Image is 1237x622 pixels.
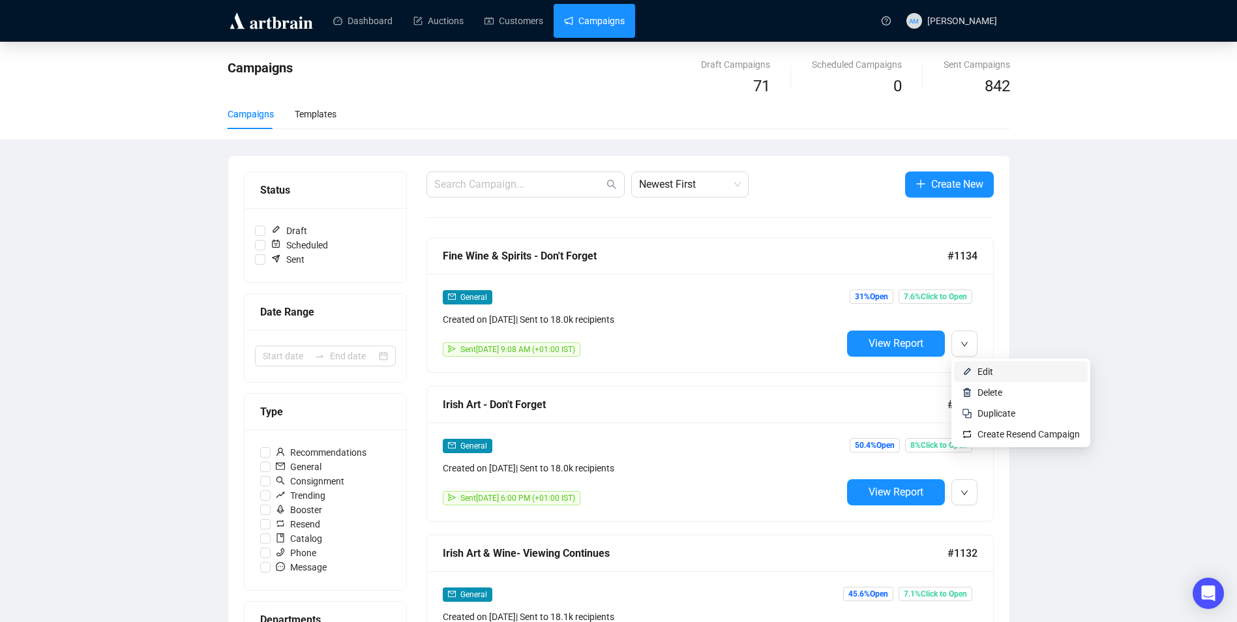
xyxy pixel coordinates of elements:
span: #1134 [947,248,977,264]
span: retweet [276,519,285,528]
span: Phone [271,546,321,560]
div: Templates [295,107,336,121]
div: Date Range [260,304,391,320]
span: Draft [265,224,312,238]
img: svg+xml;base64,PHN2ZyB4bWxucz0iaHR0cDovL3d3dy53My5vcmcvMjAwMC9zdmciIHdpZHRoPSIyNCIgaGVpZ2h0PSIyNC... [962,408,972,419]
span: General [271,460,327,474]
span: Delete [977,387,1002,398]
span: Resend [271,517,325,531]
span: Message [271,560,332,574]
span: General [460,293,487,302]
span: 50.4% Open [850,438,900,452]
span: Create Resend Campaign [977,429,1080,439]
span: Consignment [271,474,350,488]
span: book [276,533,285,542]
span: Duplicate [977,408,1015,419]
span: message [276,562,285,571]
span: Create New [931,176,983,192]
span: 8% Click to Open [905,438,972,452]
a: Customers [484,4,543,38]
div: Created on [DATE] | Sent to 18.0k recipients [443,312,842,327]
a: Irish Art - Don't Forget#1133mailGeneralCreated on [DATE]| Sent to 18.0k recipientssendSent[DATE]... [426,386,994,522]
input: End date [330,349,376,363]
a: Auctions [413,4,464,38]
span: Newest First [639,172,741,197]
img: retweet.svg [962,429,972,439]
span: 0 [893,77,902,95]
div: Draft Campaigns [701,57,770,72]
span: send [448,494,456,501]
div: Scheduled Campaigns [812,57,902,72]
button: View Report [847,479,945,505]
span: Scheduled [265,238,333,252]
div: Open Intercom Messenger [1193,578,1224,609]
span: down [961,489,968,497]
a: Campaigns [564,4,625,38]
span: swap-right [314,351,325,361]
input: Start date [263,349,309,363]
span: Booster [271,503,327,517]
div: Irish Art - Don't Forget [443,396,947,413]
span: plus [916,179,926,189]
div: Campaigns [228,107,274,121]
span: Recommendations [271,445,372,460]
div: Irish Art & Wine- Viewing Continues [443,545,947,561]
div: Sent Campaigns [944,57,1010,72]
span: rocket [276,505,285,514]
div: Type [260,404,391,420]
button: Create New [905,171,994,198]
span: question-circle [882,16,891,25]
span: #1132 [947,545,977,561]
span: mail [448,293,456,301]
span: Edit [977,366,993,377]
span: General [460,590,487,599]
a: Fine Wine & Spirits - Don't Forget#1134mailGeneralCreated on [DATE]| Sent to 18.0k recipientssend... [426,237,994,373]
div: Created on [DATE] | Sent to 18.0k recipients [443,461,842,475]
a: Dashboard [333,4,393,38]
span: Catalog [271,531,327,546]
span: #1133 [947,396,977,413]
div: Status [260,182,391,198]
span: 71 [753,77,770,95]
span: Trending [271,488,331,503]
img: logo [228,10,315,31]
span: phone [276,548,285,557]
span: send [448,345,456,353]
span: 45.6% Open [843,587,893,601]
span: mail [448,441,456,449]
button: View Report [847,331,945,357]
span: search [606,179,617,190]
span: mail [276,462,285,471]
span: AM [909,15,919,25]
span: 842 [985,77,1010,95]
span: search [276,476,285,485]
span: General [460,441,487,451]
span: 31% Open [850,289,893,304]
span: user [276,447,285,456]
span: 7.1% Click to Open [899,587,972,601]
span: mail [448,590,456,598]
span: Sent [DATE] 9:08 AM (+01:00 IST) [460,345,575,354]
span: 7.6% Click to Open [899,289,972,304]
span: rise [276,490,285,499]
span: Sent [DATE] 6:00 PM (+01:00 IST) [460,494,575,503]
span: [PERSON_NAME] [927,16,997,26]
span: Campaigns [228,60,293,76]
span: View Report [869,337,923,349]
span: down [961,340,968,348]
input: Search Campaign... [434,177,604,192]
img: svg+xml;base64,PHN2ZyB4bWxucz0iaHR0cDovL3d3dy53My5vcmcvMjAwMC9zdmciIHhtbG5zOnhsaW5rPSJodHRwOi8vd3... [962,366,972,377]
img: svg+xml;base64,PHN2ZyB4bWxucz0iaHR0cDovL3d3dy53My5vcmcvMjAwMC9zdmciIHhtbG5zOnhsaW5rPSJodHRwOi8vd3... [962,387,972,398]
span: Sent [265,252,310,267]
div: Fine Wine & Spirits - Don't Forget [443,248,947,264]
span: to [314,351,325,361]
span: View Report [869,486,923,498]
